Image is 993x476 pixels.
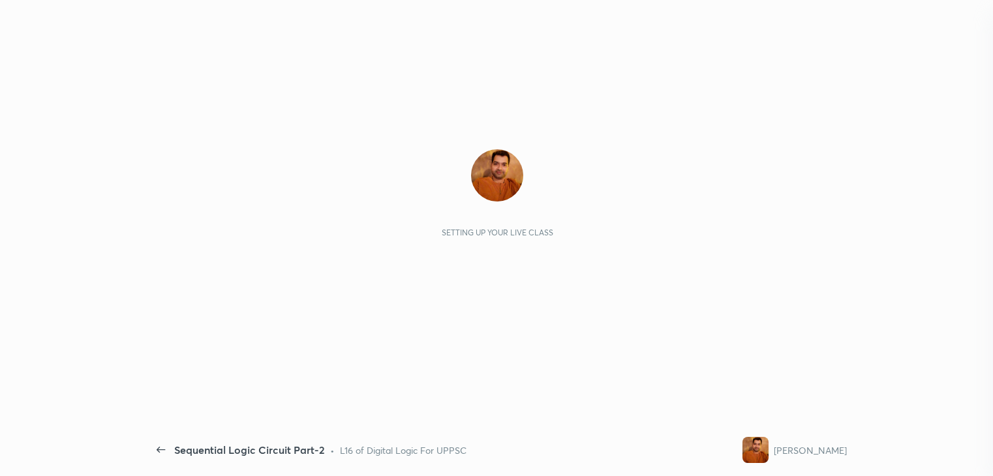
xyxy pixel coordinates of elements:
[774,443,847,457] div: [PERSON_NAME]
[340,443,466,457] div: L16 of Digital Logic For UPPSC
[742,437,769,463] img: 5786bad726924fb0bb2bae2edf64aade.jpg
[330,443,335,457] div: •
[442,228,553,237] div: Setting up your live class
[174,442,325,458] div: Sequential Logic Circuit Part-2
[471,149,523,201] img: 5786bad726924fb0bb2bae2edf64aade.jpg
